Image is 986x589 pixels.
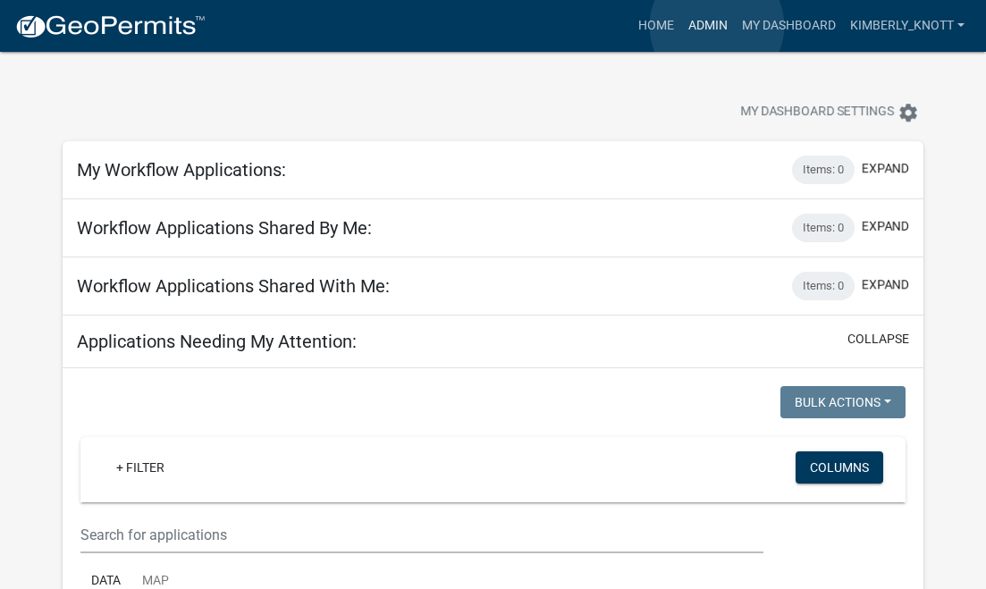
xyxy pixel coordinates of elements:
[780,386,906,418] button: Bulk Actions
[898,102,919,123] i: settings
[740,102,894,123] span: My Dashboard Settings
[792,272,855,300] div: Items: 0
[77,275,390,297] h5: Workflow Applications Shared With Me:
[631,9,681,43] a: Home
[77,159,286,181] h5: My Workflow Applications:
[681,9,735,43] a: Admin
[862,217,909,236] button: expand
[735,9,843,43] a: My Dashboard
[796,451,883,484] button: Columns
[847,330,909,349] button: collapse
[862,159,909,178] button: expand
[726,95,933,130] button: My Dashboard Settingssettings
[792,214,855,242] div: Items: 0
[843,9,972,43] a: kimberly_knott
[77,331,357,352] h5: Applications Needing My Attention:
[792,156,855,184] div: Items: 0
[80,517,763,553] input: Search for applications
[862,275,909,294] button: expand
[102,451,179,484] a: + Filter
[77,217,372,239] h5: Workflow Applications Shared By Me:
